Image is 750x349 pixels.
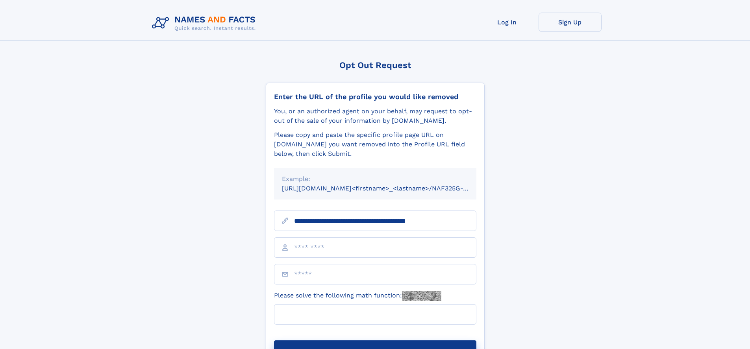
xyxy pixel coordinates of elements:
small: [URL][DOMAIN_NAME]<firstname>_<lastname>/NAF325G-xxxxxxxx [282,185,491,192]
a: Log In [476,13,539,32]
img: Logo Names and Facts [149,13,262,34]
div: Opt Out Request [266,60,485,70]
a: Sign Up [539,13,602,32]
div: Example: [282,174,469,184]
div: Enter the URL of the profile you would like removed [274,92,476,101]
label: Please solve the following math function: [274,291,441,301]
div: You, or an authorized agent on your behalf, may request to opt-out of the sale of your informatio... [274,107,476,126]
div: Please copy and paste the specific profile page URL on [DOMAIN_NAME] you want removed into the Pr... [274,130,476,159]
